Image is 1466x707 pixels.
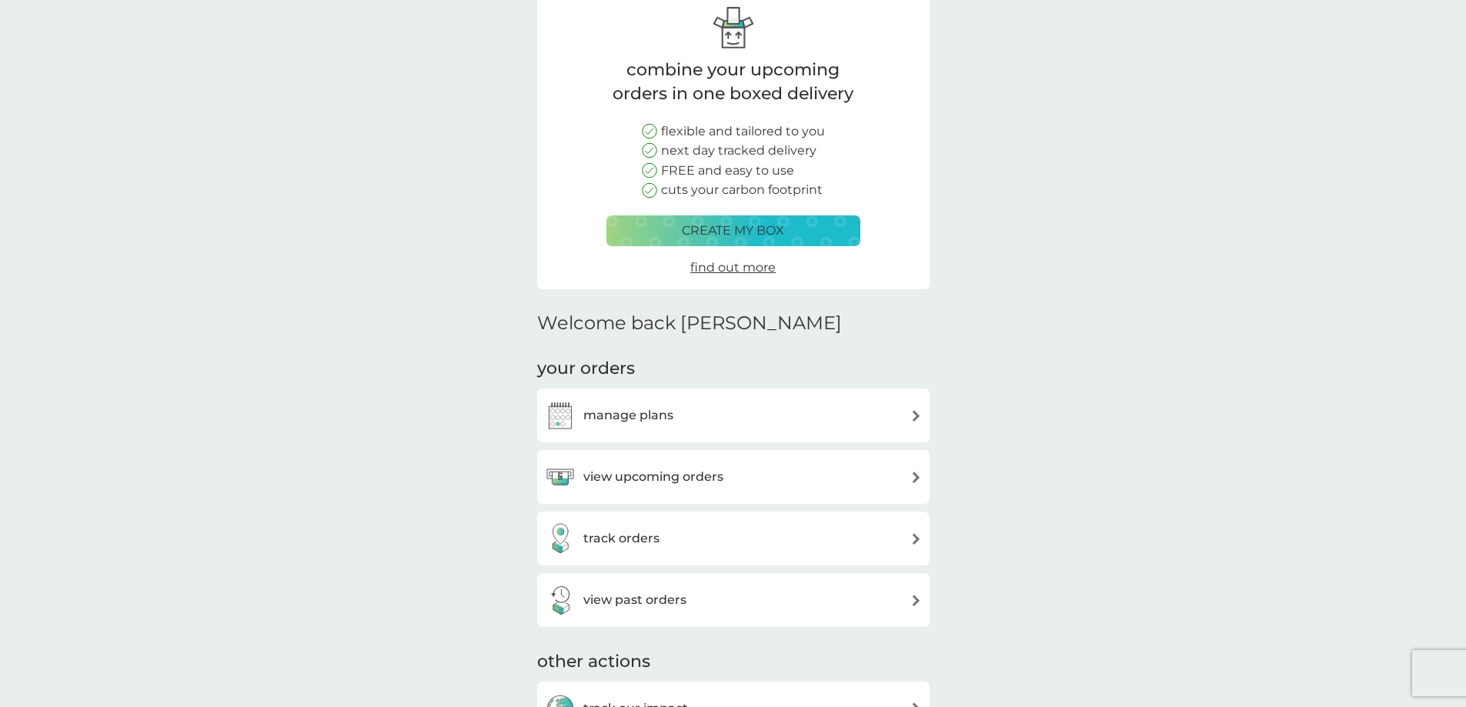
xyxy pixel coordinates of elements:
button: create my box [606,215,860,246]
h3: view past orders [583,590,686,610]
p: create my box [682,221,784,241]
p: next day tracked delivery [661,141,816,161]
h3: track orders [583,529,660,549]
img: arrow right [910,472,922,483]
span: find out more [690,260,776,275]
h3: view upcoming orders [583,467,723,487]
img: arrow right [910,410,922,422]
p: cuts your carbon footprint [661,180,823,200]
h3: manage plans [583,405,673,425]
p: flexible and tailored to you [661,122,825,142]
h3: your orders [537,357,635,381]
img: arrow right [910,533,922,545]
h3: other actions [537,650,650,674]
img: arrow right [910,595,922,606]
p: combine your upcoming orders in one boxed delivery [606,58,860,106]
a: find out more [690,258,776,278]
p: FREE and easy to use [661,161,794,181]
h2: Welcome back [PERSON_NAME] [537,312,842,335]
